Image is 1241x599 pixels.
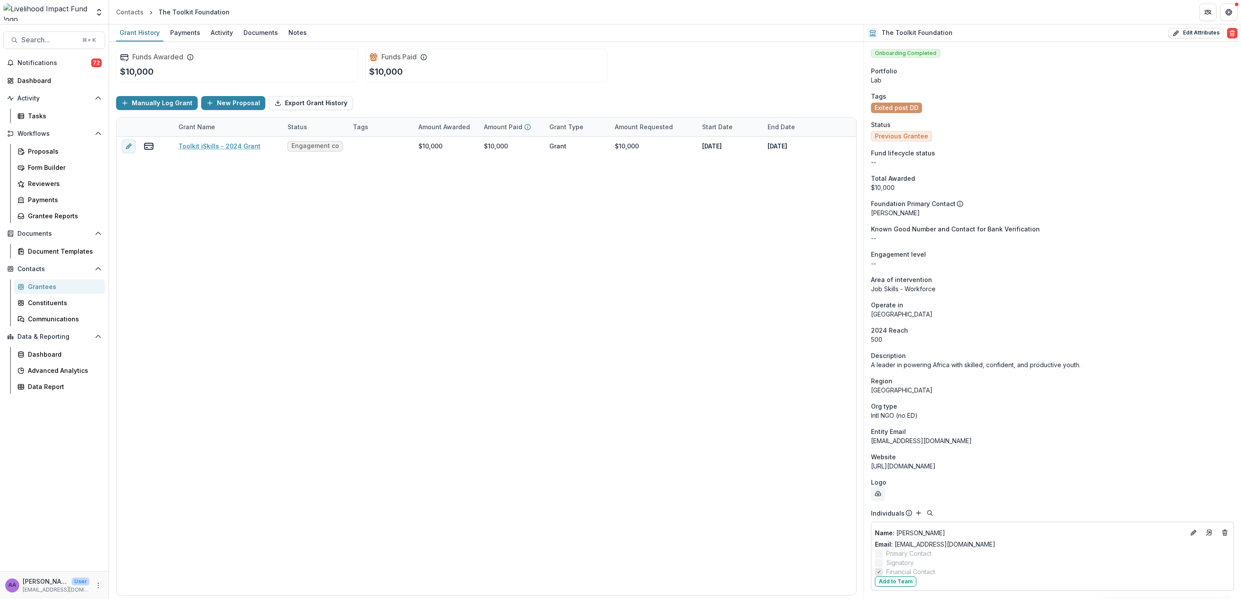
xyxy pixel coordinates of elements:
[875,529,895,537] span: Name :
[871,76,1234,85] p: Lab
[925,508,935,518] button: Search
[167,26,204,39] div: Payments
[544,117,610,136] div: Grant Type
[201,96,265,110] button: New Proposal
[113,6,233,18] nav: breadcrumb
[17,76,98,85] div: Dashboard
[702,141,722,151] p: [DATE]
[871,284,1234,293] p: Job Skills - Workforce
[484,141,508,151] div: $10,000
[3,227,105,241] button: Open Documents
[874,104,919,112] span: Exited post DD
[413,122,475,131] div: Amount Awarded
[28,163,98,172] div: Form Builder
[875,540,995,549] a: Email: [EMAIL_ADDRESS][DOMAIN_NAME]
[17,95,91,102] span: Activity
[871,478,886,487] span: Logo
[871,376,892,386] span: Region
[871,49,940,58] span: Onboarding Completed
[348,122,374,131] div: Tags
[871,436,1234,445] div: [EMAIL_ADDRESS][DOMAIN_NAME]
[3,330,105,344] button: Open Data & Reporting
[132,53,183,61] h2: Funds Awarded
[269,96,353,110] button: Export Grant History
[144,141,154,151] button: view-payments
[762,117,828,136] div: End Date
[14,244,105,258] a: Document Templates
[871,199,956,208] p: Foundation Primary Contact
[871,335,1234,344] p: 500
[17,230,91,238] span: Documents
[14,209,105,223] a: Grantee Reports
[282,122,312,131] div: Status
[28,179,98,188] div: Reviewers
[369,65,403,78] p: $10,000
[28,247,98,256] div: Document Templates
[875,528,1185,537] a: Name: [PERSON_NAME]
[1202,526,1216,540] a: Go to contact
[544,122,589,131] div: Grant Type
[3,91,105,105] button: Open Activity
[28,282,98,291] div: Grantees
[3,56,105,70] button: Notifications72
[871,386,1234,395] p: [GEOGRAPHIC_DATA]
[178,141,261,151] a: Toolkit iSkills - 2024 Grant
[3,262,105,276] button: Open Contacts
[17,130,91,138] span: Workflows
[91,59,102,67] span: 72
[28,350,98,359] div: Dashboard
[413,117,479,136] div: Amount Awarded
[14,363,105,378] a: Advanced Analytics
[14,176,105,191] a: Reviewers
[116,24,163,41] a: Grant History
[14,160,105,175] a: Form Builder
[116,96,198,110] button: Manually Log Grant
[3,73,105,88] a: Dashboard
[14,312,105,326] a: Communications
[14,379,105,394] a: Data Report
[28,382,98,391] div: Data Report
[28,147,98,156] div: Proposals
[173,117,282,136] div: Grant Name
[871,120,891,129] span: Status
[14,193,105,207] a: Payments
[14,347,105,361] a: Dashboard
[28,111,98,120] div: Tasks
[610,117,697,136] div: Amount Requested
[348,117,413,136] div: Tags
[418,141,442,151] div: $10,000
[14,109,105,123] a: Tasks
[875,528,1185,537] p: [PERSON_NAME]
[1220,527,1230,538] button: Deletes
[28,211,98,220] div: Grantee Reports
[285,26,310,39] div: Notes
[8,582,16,588] div: Aude Anquetil
[875,576,916,587] button: Add to Team
[871,148,935,158] span: Fund lifecycle status
[282,117,348,136] div: Status
[871,158,1234,167] p: --
[768,141,787,151] p: [DATE]
[871,509,905,518] p: Individuals
[28,298,98,307] div: Constituents
[871,351,906,360] span: Description
[871,462,936,470] a: [URL][DOMAIN_NAME]
[381,53,417,61] h2: Funds Paid
[886,558,914,567] span: Signatory
[1169,28,1224,38] button: Edit Attributes
[871,92,886,101] span: Tags
[871,310,1234,319] p: [GEOGRAPHIC_DATA]
[3,3,89,21] img: Livelihood Impact Fund logo
[871,66,897,76] span: Portfolio
[17,265,91,273] span: Contacts
[240,24,281,41] a: Documents
[484,122,522,131] p: Amount Paid
[3,31,105,49] button: Search...
[762,122,800,131] div: End Date
[697,117,762,136] div: Start Date
[21,36,77,44] span: Search...
[871,183,1234,192] div: $10,000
